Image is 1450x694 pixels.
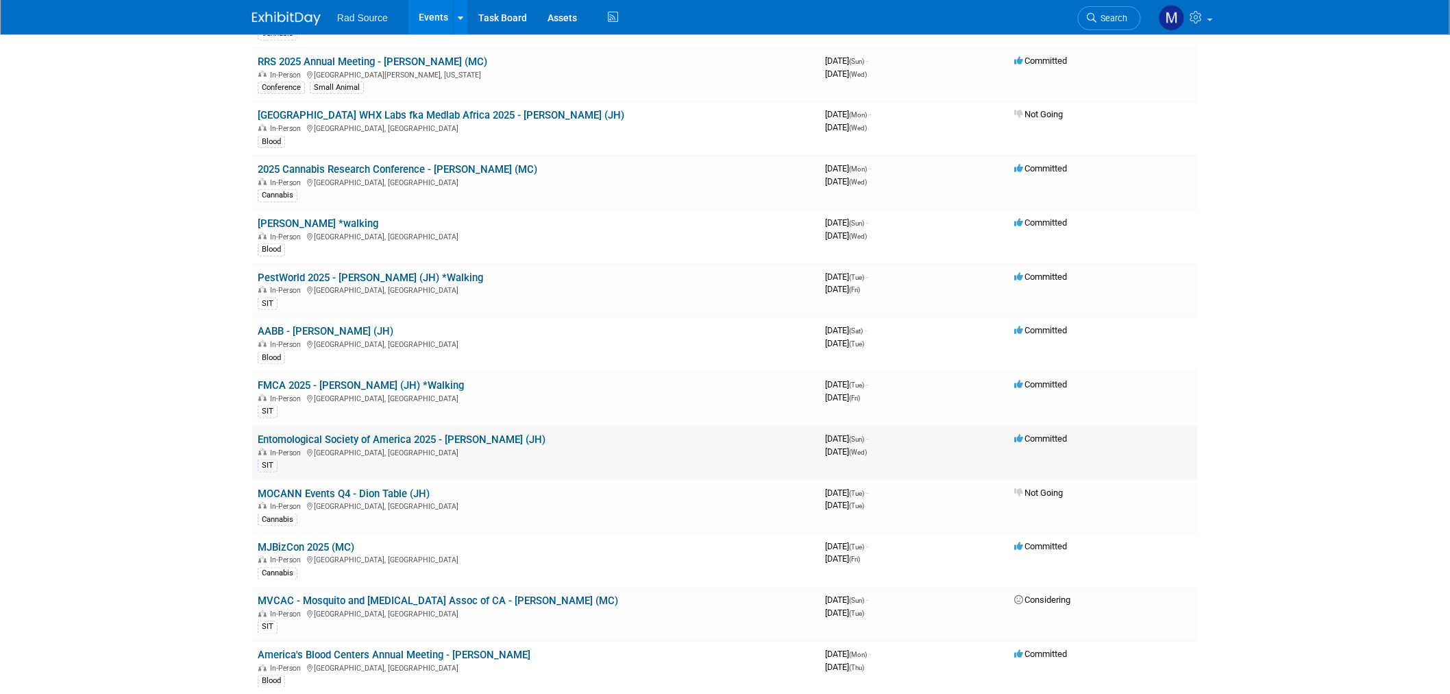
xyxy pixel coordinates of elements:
[258,136,285,148] div: Blood
[258,433,545,446] a: Entomological Society of America 2025 - [PERSON_NAME] (JH)
[825,217,868,228] span: [DATE]
[825,109,871,119] span: [DATE]
[849,219,864,227] span: (Sun)
[270,394,305,403] span: In-Person
[258,352,285,364] div: Blood
[825,433,868,444] span: [DATE]
[270,286,305,295] span: In-Person
[1014,163,1067,173] span: Committed
[270,124,305,133] span: In-Person
[825,338,864,348] span: [DATE]
[258,459,278,472] div: SIT
[825,595,868,606] span: [DATE]
[869,109,871,119] span: -
[258,502,267,509] img: In-Person Event
[258,675,285,688] div: Blood
[258,379,464,392] a: FMCA 2025 - [PERSON_NAME] (JH) *Walking
[825,500,864,510] span: [DATE]
[258,394,267,401] img: In-Person Event
[825,446,867,457] span: [DATE]
[252,12,321,25] img: ExhibitDay
[866,488,868,498] span: -
[825,230,867,241] span: [DATE]
[849,556,860,564] span: (Fri)
[258,325,393,337] a: AABB - [PERSON_NAME] (JH)
[825,649,871,660] span: [DATE]
[258,178,267,185] img: In-Person Event
[258,665,267,671] img: In-Person Event
[258,556,267,563] img: In-Person Event
[258,109,624,121] a: [GEOGRAPHIC_DATA] WHX Labs fka Medlab Africa 2025 - [PERSON_NAME] (JH)
[849,274,864,281] span: (Tue)
[258,446,814,457] div: [GEOGRAPHIC_DATA], [GEOGRAPHIC_DATA]
[865,325,867,335] span: -
[270,502,305,511] span: In-Person
[258,621,278,634] div: SIT
[849,286,860,294] span: (Fri)
[866,379,868,390] span: -
[310,82,364,94] div: Small Animal
[866,541,868,551] span: -
[849,543,864,551] span: (Tue)
[849,394,860,402] span: (Fri)
[849,124,867,132] span: (Wed)
[258,176,814,187] div: [GEOGRAPHIC_DATA], [GEOGRAPHIC_DATA]
[270,665,305,673] span: In-Person
[849,327,863,335] span: (Sat)
[869,649,871,660] span: -
[270,340,305,349] span: In-Person
[849,178,867,186] span: (Wed)
[258,82,305,94] div: Conference
[1014,272,1067,282] span: Committed
[258,243,285,256] div: Blood
[258,272,483,284] a: PestWorld 2025 - [PERSON_NAME] (JH) *Walking
[258,500,814,511] div: [GEOGRAPHIC_DATA], [GEOGRAPHIC_DATA]
[849,435,864,443] span: (Sun)
[1014,595,1070,606] span: Considering
[1014,56,1067,66] span: Committed
[258,56,487,68] a: RRS 2025 Annual Meeting - [PERSON_NAME] (MC)
[258,286,267,293] img: In-Person Event
[270,556,305,565] span: In-Person
[849,58,864,65] span: (Sun)
[1014,379,1067,390] span: Committed
[866,433,868,444] span: -
[849,502,864,510] span: (Tue)
[866,595,868,606] span: -
[258,448,267,455] img: In-Person Event
[1096,13,1128,23] span: Search
[258,405,278,418] div: SIT
[258,122,814,133] div: [GEOGRAPHIC_DATA], [GEOGRAPHIC_DATA]
[258,662,814,673] div: [GEOGRAPHIC_DATA], [GEOGRAPHIC_DATA]
[270,610,305,619] span: In-Person
[825,163,871,173] span: [DATE]
[258,230,814,241] div: [GEOGRAPHIC_DATA], [GEOGRAPHIC_DATA]
[270,178,305,187] span: In-Person
[849,111,867,119] span: (Mon)
[825,284,860,294] span: [DATE]
[1159,5,1185,31] img: Melissa Conboy
[849,651,867,659] span: (Mon)
[258,608,814,619] div: [GEOGRAPHIC_DATA], [GEOGRAPHIC_DATA]
[258,340,267,347] img: In-Person Event
[258,298,278,310] div: SIT
[825,272,868,282] span: [DATE]
[869,163,871,173] span: -
[258,649,530,662] a: America's Blood Centers Annual Meeting - [PERSON_NAME]
[825,379,868,390] span: [DATE]
[825,392,860,403] span: [DATE]
[866,56,868,66] span: -
[825,69,867,79] span: [DATE]
[1014,649,1067,660] span: Committed
[825,554,860,564] span: [DATE]
[270,232,305,241] span: In-Person
[849,232,867,240] span: (Wed)
[1014,433,1067,444] span: Committed
[258,595,618,608] a: MVCAC - Mosquito and [MEDICAL_DATA] Assoc of CA - [PERSON_NAME] (MC)
[337,12,388,23] span: Rad Source
[1014,217,1067,228] span: Committed
[258,568,297,580] div: Cannabis
[1014,109,1063,119] span: Not Going
[825,608,864,619] span: [DATE]
[1014,488,1063,498] span: Not Going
